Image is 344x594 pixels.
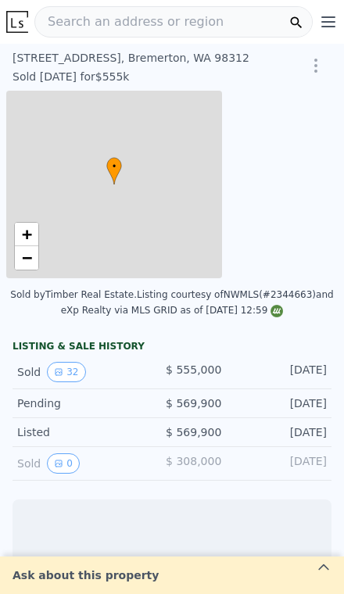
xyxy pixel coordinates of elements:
[166,426,221,438] span: $ 569,900
[166,363,221,376] span: $ 555,000
[47,453,80,474] button: View historical data
[3,567,168,583] div: Ask about this property
[300,50,331,81] button: Show Options
[17,424,116,440] div: Listed
[6,11,28,33] img: Lotside
[17,395,116,411] div: Pending
[10,289,137,300] div: Sold by Timber Real Estate .
[35,13,224,31] span: Search an address or region
[166,455,221,467] span: $ 308,000
[13,340,331,356] div: LISTING & SALE HISTORY
[13,50,266,66] div: [STREET_ADDRESS] , Bremerton , WA 98312
[228,362,327,382] div: [DATE]
[228,424,327,440] div: [DATE]
[17,362,116,382] div: Sold
[271,305,283,317] img: NWMLS Logo
[17,453,116,474] div: Sold
[106,159,122,174] span: •
[15,246,38,270] a: Zoom out
[228,395,327,411] div: [DATE]
[228,453,327,474] div: [DATE]
[61,289,334,316] div: Listing courtesy of NWMLS (#2344663) and eXp Realty via MLS GRID as of [DATE] 12:59
[13,69,129,84] div: Sold [DATE] for $555k
[22,248,32,267] span: −
[166,397,221,410] span: $ 569,900
[106,157,122,184] div: •
[22,224,32,244] span: +
[15,223,38,246] a: Zoom in
[47,362,85,382] button: View historical data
